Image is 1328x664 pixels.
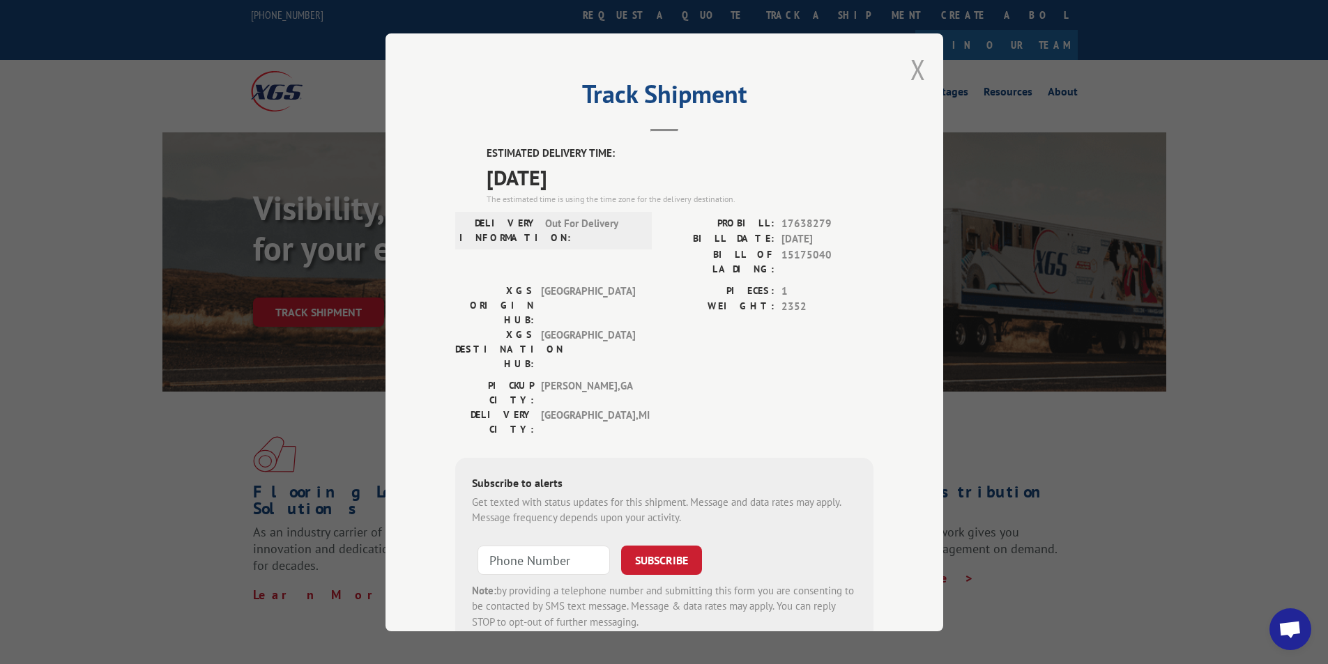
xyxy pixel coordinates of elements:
[781,283,873,299] span: 1
[455,283,534,327] label: XGS ORIGIN HUB:
[487,192,873,205] div: The estimated time is using the time zone for the delivery destination.
[781,231,873,247] span: [DATE]
[664,231,774,247] label: BILL DATE:
[664,283,774,299] label: PIECES:
[472,583,496,596] strong: Note:
[541,378,635,407] span: [PERSON_NAME] , GA
[455,407,534,436] label: DELIVERY CITY:
[455,378,534,407] label: PICKUP CITY:
[541,407,635,436] span: [GEOGRAPHIC_DATA] , MI
[478,545,610,574] input: Phone Number
[472,582,857,630] div: by providing a telephone number and submitting this form you are consenting to be contacted by SM...
[664,299,774,315] label: WEIGHT:
[781,215,873,231] span: 17638279
[541,283,635,327] span: [GEOGRAPHIC_DATA]
[541,327,635,371] span: [GEOGRAPHIC_DATA]
[455,327,534,371] label: XGS DESTINATION HUB:
[455,84,873,111] h2: Track Shipment
[472,494,857,525] div: Get texted with status updates for this shipment. Message and data rates may apply. Message frequ...
[781,299,873,315] span: 2352
[459,215,538,245] label: DELIVERY INFORMATION:
[545,215,639,245] span: Out For Delivery
[664,215,774,231] label: PROBILL:
[910,51,926,88] button: Close modal
[664,247,774,276] label: BILL OF LADING:
[472,474,857,494] div: Subscribe to alerts
[487,146,873,162] label: ESTIMATED DELIVERY TIME:
[1269,608,1311,650] div: Open chat
[621,545,702,574] button: SUBSCRIBE
[487,161,873,192] span: [DATE]
[781,247,873,276] span: 15175040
